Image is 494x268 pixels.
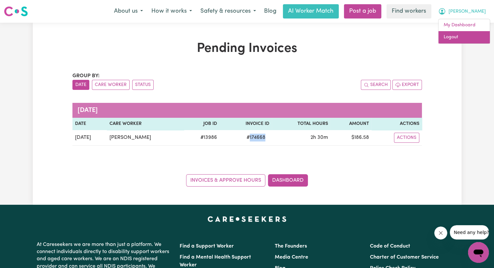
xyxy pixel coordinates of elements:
th: Invoice ID [220,118,272,130]
a: Charter of Customer Service [370,255,439,260]
a: Find a Support Worker [180,244,234,249]
td: [PERSON_NAME] [107,130,184,146]
th: Total Hours [272,118,331,130]
a: My Dashboard [438,19,490,31]
a: Logout [438,31,490,43]
a: AI Worker Match [283,4,339,18]
th: Care Worker [107,118,184,130]
span: Need any help? [4,5,39,10]
iframe: Close message [434,226,447,239]
button: sort invoices by care worker [92,80,130,90]
h1: Pending Invoices [72,41,422,56]
span: # 174668 [243,134,269,141]
button: sort invoices by paid status [132,80,154,90]
button: Actions [394,133,419,143]
button: Safety & resources [196,5,260,18]
a: Careseekers logo [4,4,28,19]
a: Code of Conduct [370,244,410,249]
img: Careseekers logo [4,6,28,17]
button: Search [361,80,391,90]
button: About us [110,5,147,18]
a: Invoices & Approve Hours [186,174,265,187]
th: Amount [331,118,372,130]
th: Actions [372,118,422,130]
td: # 13986 [184,130,220,146]
button: My Account [434,5,490,18]
a: Find workers [386,4,431,18]
a: Post a job [344,4,381,18]
iframe: Button to launch messaging window [468,242,489,263]
caption: [DATE] [72,103,422,118]
th: Job ID [184,118,220,130]
a: Careseekers home page [208,216,286,222]
td: [DATE] [72,130,107,146]
span: 2 hours 30 minutes [310,135,328,140]
span: Group by: [72,73,100,79]
th: Date [72,118,107,130]
a: Media Centre [275,255,308,260]
button: sort invoices by date [72,80,89,90]
button: Export [392,80,422,90]
iframe: Message from company [450,225,489,239]
a: Find a Mental Health Support Worker [180,255,251,268]
td: $ 186.58 [331,130,372,146]
a: The Founders [275,244,307,249]
div: My Account [438,19,490,44]
button: How it works [147,5,196,18]
a: Blog [260,4,280,18]
a: Dashboard [268,174,308,187]
span: [PERSON_NAME] [449,8,486,15]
